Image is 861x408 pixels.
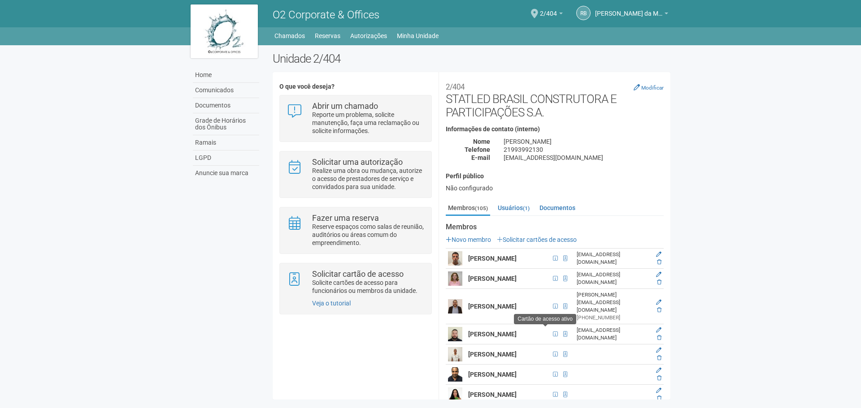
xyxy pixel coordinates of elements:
p: Realize uma obra ou mudança, autorize o acesso de prestadores de serviço e convidados para sua un... [312,167,425,191]
a: Chamados [274,30,305,42]
strong: Nome [473,138,490,145]
a: Fazer uma reserva Reserve espaços como salas de reunião, auditórios ou áreas comum do empreendime... [287,214,424,247]
a: Excluir membro [657,375,661,381]
small: 2/404 [446,82,465,91]
div: [EMAIL_ADDRESS][DOMAIN_NAME] [577,251,649,266]
a: Minha Unidade [397,30,439,42]
img: user.png [448,387,462,402]
small: (105) [475,205,488,211]
div: Cartão de acesso ativo [514,314,576,324]
h2: Unidade 2/404 [273,52,670,65]
a: Editar membro [656,367,661,374]
h4: Perfil público [446,173,664,180]
span: 2/404 [540,1,557,17]
a: Excluir membro [657,355,661,361]
a: Solicitar cartão de acesso Solicite cartões de acesso para funcionários ou membros da unidade. [287,270,424,295]
img: logo.jpg [191,4,258,58]
img: user.png [448,327,462,341]
a: Veja o tutorial [312,300,351,307]
strong: [PERSON_NAME] [468,351,517,358]
a: Editar membro [656,271,661,278]
div: [PERSON_NAME] [497,137,670,146]
a: Novo membro [446,236,491,243]
div: [PHONE_NUMBER] [577,314,649,322]
a: Comunicados [193,83,259,98]
a: Usuários(1) [496,201,532,215]
strong: [PERSON_NAME] [468,255,517,262]
a: Home [193,68,259,83]
div: [EMAIL_ADDRESS][DOMAIN_NAME] [577,326,649,342]
div: 21993992130 [497,146,670,154]
strong: [PERSON_NAME] [468,371,517,378]
a: Abrir um chamado Reporte um problema, solicite manutenção, faça uma reclamação ou solicite inform... [287,102,424,135]
h4: Informações de contato (interno) [446,126,664,133]
div: [PERSON_NAME][EMAIL_ADDRESS][DOMAIN_NAME] [577,291,649,314]
a: Editar membro [656,251,661,258]
div: Não configurado [446,184,664,192]
a: Excluir membro [657,307,661,313]
strong: E-mail [471,154,490,161]
a: RB [576,6,591,20]
strong: Membros [446,223,664,231]
a: Modificar [634,84,664,91]
a: Solicitar uma autorização Realize uma obra ou mudança, autorize o acesso de prestadores de serviç... [287,158,424,191]
strong: Abrir um chamado [312,101,378,111]
p: Solicite cartões de acesso para funcionários ou membros da unidade. [312,279,425,295]
img: user.png [448,299,462,314]
p: Reserve espaços como salas de reunião, auditórios ou áreas comum do empreendimento. [312,223,425,247]
a: Documentos [537,201,578,215]
strong: Fazer uma reserva [312,213,379,223]
strong: Telefone [465,146,490,153]
h4: O que você deseja? [279,83,431,90]
a: Excluir membro [657,395,661,401]
a: Editar membro [656,347,661,353]
img: user.png [448,271,462,286]
img: user.png [448,367,462,382]
img: user.png [448,347,462,361]
span: O2 Corporate & Offices [273,9,379,21]
a: Anuncie sua marca [193,166,259,180]
a: Grade de Horários dos Ônibus [193,113,259,135]
img: user.png [448,251,462,266]
div: [EMAIL_ADDRESS][DOMAIN_NAME] [577,271,649,286]
p: Reporte um problema, solicite manutenção, faça uma reclamação ou solicite informações. [312,111,425,135]
a: Editar membro [656,387,661,394]
div: [EMAIL_ADDRESS][DOMAIN_NAME] [497,154,670,162]
a: Membros(105) [446,201,490,216]
strong: [PERSON_NAME] [468,303,517,310]
a: LGPD [193,150,259,166]
a: Excluir membro [657,279,661,285]
strong: [PERSON_NAME] [468,391,517,398]
strong: Solicitar uma autorização [312,157,403,167]
strong: [PERSON_NAME] [468,331,517,338]
span: Raul Barrozo da Motta Junior [595,1,662,17]
a: Excluir membro [657,335,661,341]
a: Autorizações [350,30,387,42]
h2: STATLED BRASIL CONSTRUTORA E PARTICIPAÇÕES S.A. [446,79,664,119]
a: Editar membro [656,299,661,305]
a: 2/404 [540,11,563,18]
a: [PERSON_NAME] da Motta Junior [595,11,668,18]
strong: Solicitar cartão de acesso [312,269,404,279]
a: Editar membro [656,327,661,333]
a: Excluir membro [657,259,661,265]
a: Solicitar cartões de acesso [497,236,577,243]
a: Documentos [193,98,259,113]
small: (1) [523,205,530,211]
a: Ramais [193,135,259,150]
a: Reservas [315,30,340,42]
strong: [PERSON_NAME] [468,275,517,282]
small: Modificar [641,85,664,91]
